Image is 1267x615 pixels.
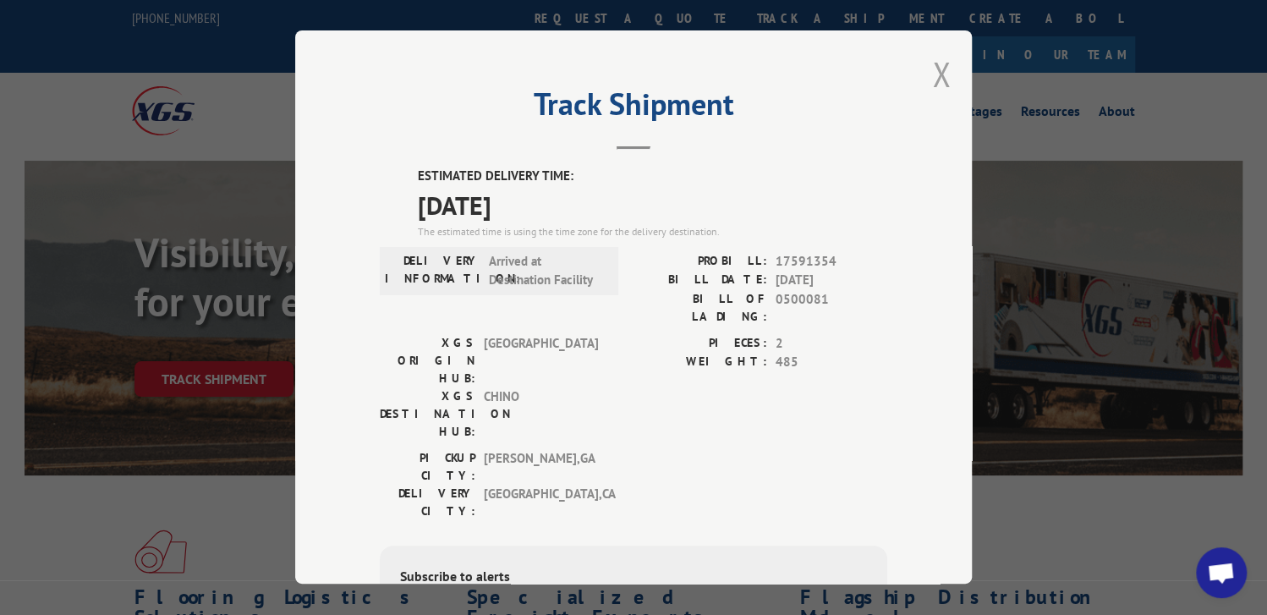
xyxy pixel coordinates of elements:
span: Arrived at Destination Facility [489,252,603,290]
span: [DATE] [776,271,887,290]
label: BILL OF LADING: [633,290,767,326]
span: [PERSON_NAME] , GA [484,449,598,485]
span: CHINO [484,387,598,441]
button: Close modal [932,52,951,96]
label: PIECES: [633,334,767,354]
span: 485 [776,353,887,372]
span: 17591354 [776,252,887,272]
span: 2 [776,334,887,354]
label: DELIVERY INFORMATION: [385,252,480,290]
span: [DATE] [418,186,887,224]
label: DELIVERY CITY: [380,485,475,520]
span: [GEOGRAPHIC_DATA] [484,334,598,387]
label: XGS ORIGIN HUB: [380,334,475,387]
label: PROBILL: [633,252,767,272]
div: Open chat [1196,547,1247,598]
h2: Track Shipment [380,92,887,124]
div: The estimated time is using the time zone for the delivery destination. [418,224,887,239]
label: BILL DATE: [633,271,767,290]
span: 0500081 [776,290,887,326]
label: XGS DESTINATION HUB: [380,387,475,441]
div: Subscribe to alerts [400,566,867,590]
label: WEIGHT: [633,353,767,372]
label: PICKUP CITY: [380,449,475,485]
label: ESTIMATED DELIVERY TIME: [418,167,887,186]
span: [GEOGRAPHIC_DATA] , CA [484,485,598,520]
